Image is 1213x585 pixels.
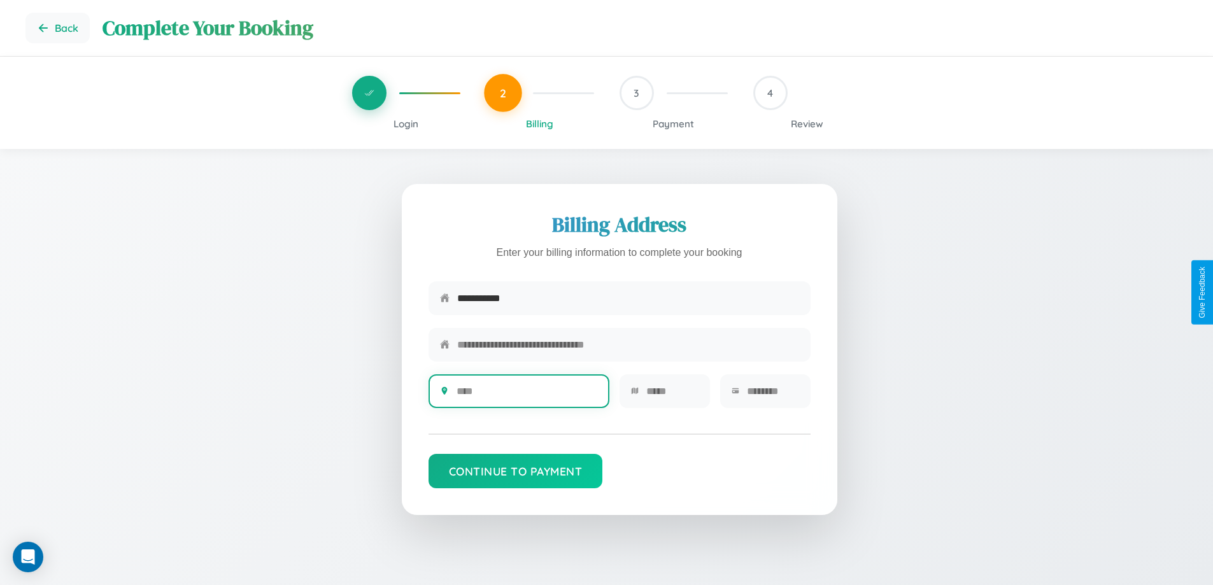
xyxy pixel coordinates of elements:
span: Payment [653,118,694,130]
span: Review [791,118,823,130]
button: Continue to Payment [429,454,603,488]
span: Login [394,118,418,130]
div: Open Intercom Messenger [13,542,43,572]
p: Enter your billing information to complete your booking [429,244,811,262]
h2: Billing Address [429,211,811,239]
span: Billing [526,118,553,130]
span: 3 [634,87,639,99]
button: Go back [25,13,90,43]
span: 4 [767,87,773,99]
h1: Complete Your Booking [103,14,1188,42]
span: 2 [500,86,506,100]
div: Give Feedback [1198,267,1207,318]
